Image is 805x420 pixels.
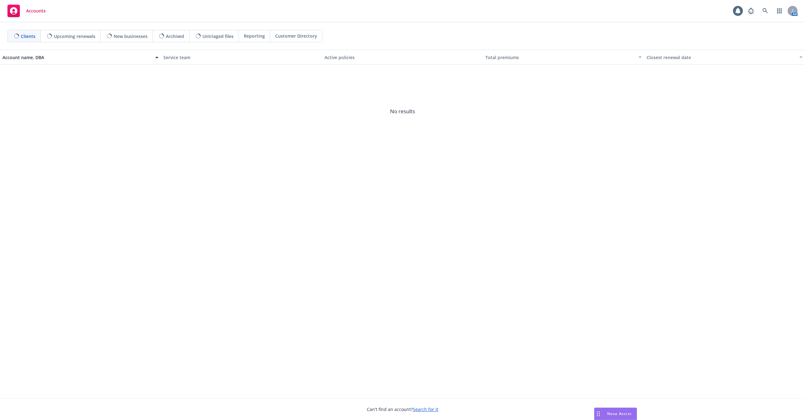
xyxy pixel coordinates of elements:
[322,50,483,65] button: Active policies
[413,406,438,412] a: Search for it
[275,33,317,39] span: Customer Directory
[2,54,152,61] div: Account name, DBA
[21,33,35,40] span: Clients
[54,33,95,40] span: Upcoming renewals
[5,2,48,20] a: Accounts
[26,8,46,13] span: Accounts
[244,33,265,39] span: Reporting
[202,33,234,40] span: Untriaged files
[773,5,786,17] a: Switch app
[607,411,632,416] span: Nova Assist
[644,50,805,65] button: Closest renewal date
[163,54,319,61] div: Service team
[161,50,322,65] button: Service team
[594,408,602,420] div: Drag to move
[367,406,438,413] span: Can't find an account?
[166,33,184,40] span: Archived
[483,50,644,65] button: Total premiums
[325,54,480,61] div: Active policies
[759,5,771,17] a: Search
[745,5,757,17] a: Report a Bug
[485,54,634,61] div: Total premiums
[647,54,796,61] div: Closest renewal date
[114,33,148,40] span: New businesses
[594,408,637,420] button: Nova Assist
